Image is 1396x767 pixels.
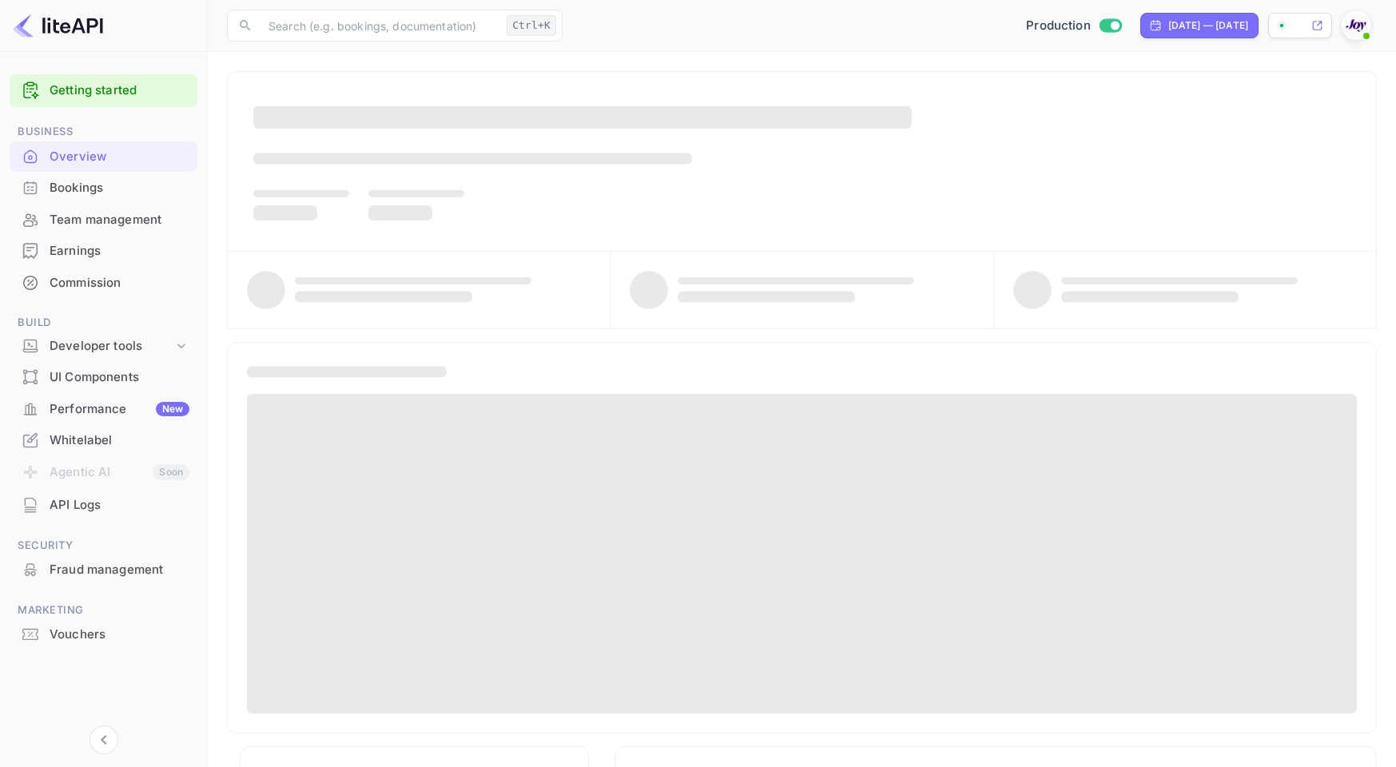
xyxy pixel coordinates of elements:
img: LiteAPI logo [13,13,103,38]
span: Marketing [10,602,197,619]
div: Vouchers [50,626,189,644]
span: Build [10,314,197,332]
a: Commission [10,268,197,297]
a: UI Components [10,362,197,391]
a: Fraud management [10,554,197,584]
div: PerformanceNew [10,394,197,425]
div: Performance [50,400,189,419]
a: PerformanceNew [10,394,197,423]
div: Ctrl+K [507,15,556,36]
div: Fraud management [10,554,197,586]
div: New [156,402,189,416]
div: Switch to Sandbox mode [1020,17,1128,35]
div: Overview [10,141,197,173]
input: Search (e.g. bookings, documentation) [259,10,500,42]
a: Overview [10,141,197,171]
a: API Logs [10,490,197,519]
div: Commission [50,274,189,292]
div: Getting started [10,74,197,107]
div: Click to change the date range period [1140,13,1259,38]
a: Getting started [50,81,189,100]
div: Bookings [50,179,189,197]
span: Production [1026,17,1091,35]
a: Whitelabel [10,425,197,455]
span: Security [10,537,197,554]
div: Team management [50,211,189,229]
button: Collapse navigation [89,725,118,754]
div: Bookings [10,173,197,204]
a: Earnings [10,236,197,265]
a: Bookings [10,173,197,202]
a: Vouchers [10,619,197,649]
div: Team management [10,205,197,236]
div: [DATE] — [DATE] [1168,18,1248,33]
div: Earnings [50,242,189,260]
div: UI Components [10,362,197,393]
div: Developer tools [50,337,173,356]
div: UI Components [50,368,189,387]
div: Fraud management [50,561,189,579]
div: API Logs [50,496,189,515]
div: Commission [10,268,197,299]
div: Overview [50,148,189,166]
img: With Joy [1343,13,1369,38]
div: API Logs [10,490,197,521]
div: Vouchers [10,619,197,650]
a: Team management [10,205,197,234]
span: Business [10,123,197,141]
div: Whitelabel [10,425,197,456]
div: Developer tools [10,332,197,360]
div: Whitelabel [50,431,189,450]
div: Earnings [10,236,197,267]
